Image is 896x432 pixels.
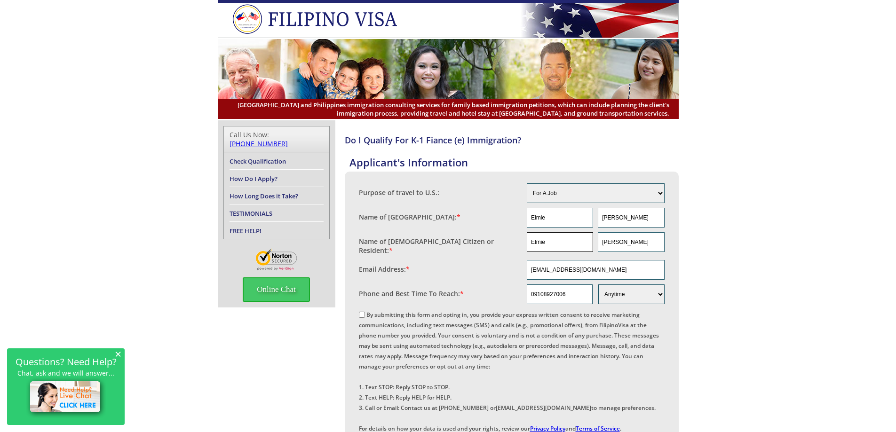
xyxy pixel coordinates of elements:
h2: Questions? Need Help? [12,358,120,366]
label: Email Address: [359,265,410,274]
span: [GEOGRAPHIC_DATA] and Philippines immigration consulting services for family based immigration pe... [227,101,669,118]
input: First Name [527,232,593,252]
span: Online Chat [243,277,310,302]
input: Phone [527,284,593,304]
input: Last Name [598,208,664,228]
a: TESTIMONIALS [230,209,272,218]
select: Phone and Best Reach Time are required. [598,284,664,304]
label: Purpose of travel to U.S.: [359,188,439,197]
label: Name of [DEMOGRAPHIC_DATA] Citizen or Resident: [359,237,518,255]
div: Call Us Now: [230,130,324,148]
p: Chat, ask and we will answer... [12,369,120,377]
input: By submitting this form and opting in, you provide your express written consent to receive market... [359,312,365,318]
label: Phone and Best Time To Reach: [359,289,464,298]
h4: Applicant's Information [349,155,679,169]
label: Name of [GEOGRAPHIC_DATA]: [359,212,460,221]
input: First Name [527,208,593,228]
a: [PHONE_NUMBER] [230,139,288,148]
input: Last Name [598,232,664,252]
a: Check Qualification [230,157,286,165]
a: FREE HELP! [230,227,262,235]
img: live-chat-icon.png [26,377,106,418]
input: Email Address [527,260,665,280]
span: × [115,350,121,358]
a: How Do I Apply? [230,174,278,183]
a: How Long Does it Take? [230,192,298,200]
h4: Do I Qualify For K-1 Fiance (e) Immigration? [345,134,679,146]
